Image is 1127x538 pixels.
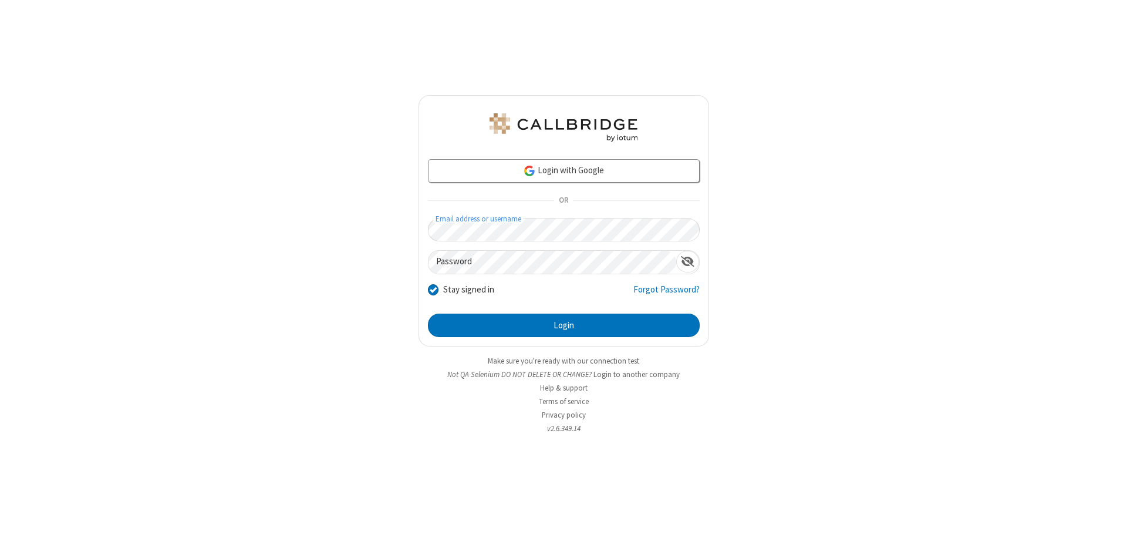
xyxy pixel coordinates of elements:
img: QA Selenium DO NOT DELETE OR CHANGE [487,113,640,142]
a: Help & support [540,383,588,393]
button: Login [428,314,700,337]
a: Privacy policy [542,410,586,420]
a: Forgot Password? [633,283,700,305]
span: OR [554,193,573,209]
label: Stay signed in [443,283,494,297]
li: v2.6.349.14 [419,423,709,434]
input: Email address or username [428,218,700,241]
a: Terms of service [539,396,589,406]
li: Not QA Selenium DO NOT DELETE OR CHANGE? [419,369,709,380]
button: Login to another company [593,369,680,380]
div: Show password [676,251,699,273]
input: Password [428,251,676,274]
a: Make sure you're ready with our connection test [488,356,639,366]
a: Login with Google [428,159,700,183]
img: google-icon.png [523,164,536,177]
